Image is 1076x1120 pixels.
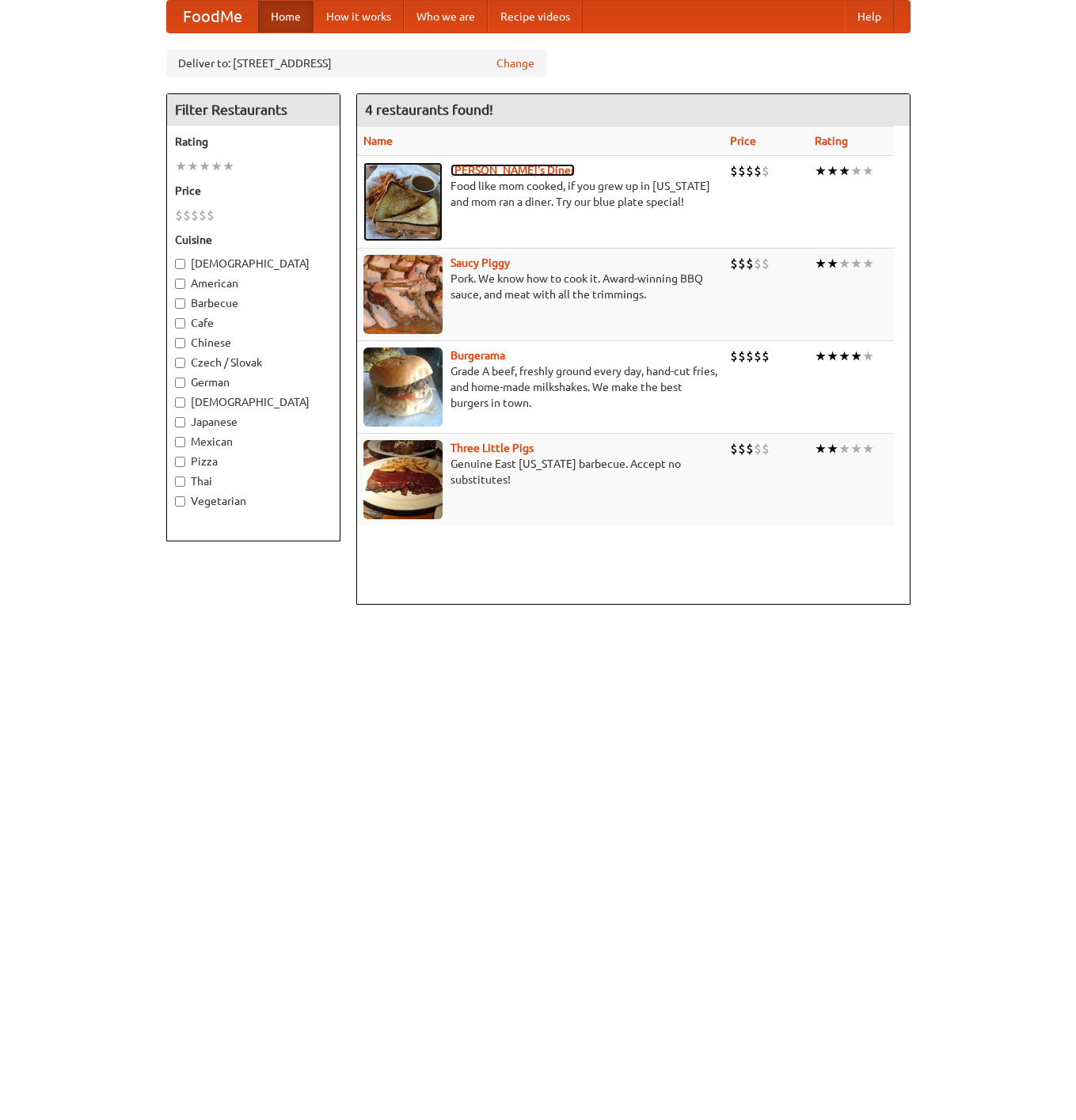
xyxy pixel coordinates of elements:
[166,49,546,78] div: Deliver to: [STREET_ADDRESS]
[175,207,183,224] li: $
[815,255,827,272] li: ★
[363,271,717,302] p: Pork. We know how to cook it. Award-winning BBQ sauce, and meat with all the trimmings.
[175,279,185,289] input: American
[827,255,838,272] li: ★
[862,162,874,180] li: ★
[815,347,827,365] li: ★
[730,162,738,180] li: $
[451,349,505,362] a: Burgerama
[175,335,332,351] label: Chinese
[175,256,332,271] label: [DEMOGRAPHIC_DATA]
[175,183,332,199] h5: Price
[167,1,258,32] a: FoodMe
[746,347,754,365] li: $
[850,162,862,180] li: ★
[258,1,314,32] a: Home
[187,158,199,175] li: ★
[175,158,187,175] li: ★
[175,493,332,509] label: Vegetarian
[754,347,762,365] li: $
[175,134,332,150] h5: Rating
[175,378,185,388] input: German
[862,347,874,365] li: ★
[175,434,332,450] label: Mexican
[167,94,340,126] h4: Filter Restaurants
[199,207,207,224] li: $
[738,162,746,180] li: $
[862,255,874,272] li: ★
[211,158,222,175] li: ★
[762,162,770,180] li: $
[754,440,762,457] li: $
[363,456,717,488] p: Genuine East [US_STATE] barbecue. Accept no substitutes!
[746,162,754,180] li: $
[175,457,185,467] input: Pizza
[175,358,185,368] input: Czech / Slovak
[363,347,443,427] img: burgerama.jpg
[762,255,770,272] li: $
[175,417,185,427] input: Japanese
[762,347,770,365] li: $
[496,55,534,71] a: Change
[175,454,332,469] label: Pizza
[175,473,332,489] label: Thai
[404,1,488,32] a: Who we are
[207,207,215,224] li: $
[363,440,443,519] img: littlepigs.jpg
[738,255,746,272] li: $
[363,162,443,241] img: sallys.jpg
[730,440,738,457] li: $
[175,315,332,331] label: Cafe
[738,347,746,365] li: $
[363,363,717,411] p: Grade A beef, freshly ground every day, hand-cut fries, and home-made milkshakes. We make the bes...
[845,1,894,32] a: Help
[451,442,534,454] a: Three Little Pigs
[175,437,185,447] input: Mexican
[363,255,443,334] img: saucy.jpg
[451,164,575,177] a: [PERSON_NAME]'s Diner
[363,178,717,210] p: Food like mom cooked, if you grew up in [US_STATE] and mom ran a diner. Try our blue plate special!
[175,496,185,507] input: Vegetarian
[730,135,756,147] a: Price
[175,318,185,328] input: Cafe
[850,347,862,365] li: ★
[314,1,404,32] a: How it works
[762,440,770,457] li: $
[183,207,191,224] li: $
[175,298,185,309] input: Barbecue
[175,397,185,408] input: [DEMOGRAPHIC_DATA]
[746,440,754,457] li: $
[815,135,848,147] a: Rating
[827,347,838,365] li: ★
[175,275,332,291] label: American
[175,295,332,311] label: Barbecue
[815,440,827,457] li: ★
[363,135,393,147] a: Name
[365,102,493,117] ng-pluralize: 4 restaurants found!
[488,1,583,32] a: Recipe videos
[827,440,838,457] li: ★
[838,162,850,180] li: ★
[754,255,762,272] li: $
[738,440,746,457] li: $
[850,440,862,457] li: ★
[850,255,862,272] li: ★
[838,255,850,272] li: ★
[838,347,850,365] li: ★
[175,394,332,410] label: [DEMOGRAPHIC_DATA]
[175,338,185,348] input: Chinese
[222,158,234,175] li: ★
[175,374,332,390] label: German
[815,162,827,180] li: ★
[175,414,332,430] label: Japanese
[175,232,332,248] h5: Cuisine
[730,347,738,365] li: $
[754,162,762,180] li: $
[451,256,510,269] a: Saucy Piggy
[175,476,185,487] input: Thai
[175,355,332,370] label: Czech / Slovak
